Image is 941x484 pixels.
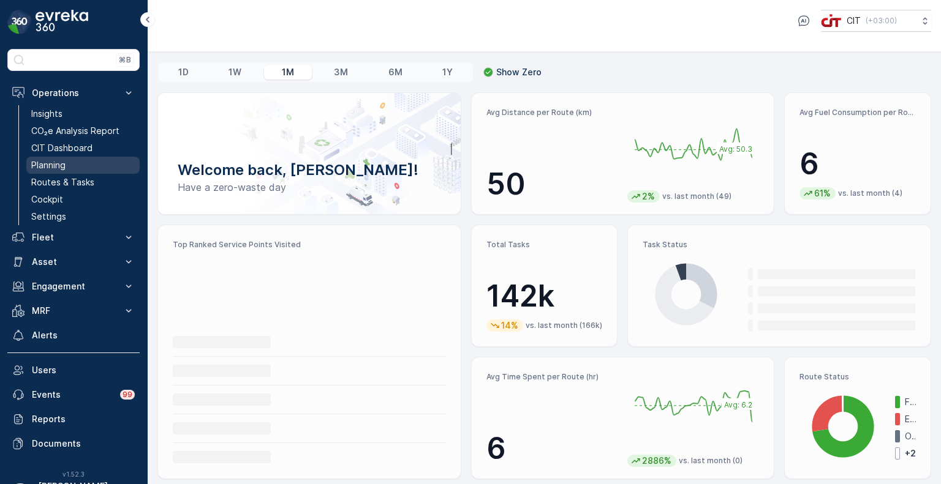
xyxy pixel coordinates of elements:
span: v 1.52.3 [7,471,140,478]
p: CIT Dashboard [31,142,93,154]
p: Reports [32,413,135,425]
p: Total Tasks [486,240,603,250]
p: 6M [388,66,402,78]
button: Operations [7,81,140,105]
a: Routes & Tasks [26,174,140,191]
p: Alerts [32,329,135,341]
p: 3M [334,66,348,78]
p: 14% [500,319,520,332]
p: 1M [282,66,294,78]
p: vs. last month (0) [679,456,743,466]
p: CO₂e Analysis Report [31,125,119,137]
a: Events99 [7,382,140,407]
p: vs. last month (4) [838,188,902,198]
p: Engagement [32,280,115,292]
p: Planning [31,159,66,171]
p: Finished [905,396,916,408]
p: Offline [905,430,916,442]
a: Cockpit [26,191,140,208]
p: 1W [229,66,241,78]
a: Alerts [7,323,140,348]
p: ⌘B [119,55,131,65]
p: + 2 [905,447,918,460]
p: 2886% [641,455,673,467]
button: CIT(+03:00) [821,10,931,32]
a: Reports [7,407,140,431]
a: Users [7,358,140,382]
p: Route Status [799,372,916,382]
p: vs. last month (49) [662,192,731,201]
p: Documents [32,437,135,450]
p: CIT [847,15,861,27]
p: 6 [799,146,916,182]
p: Avg Fuel Consumption per Route (lt) [799,108,916,117]
p: 1D [178,66,189,78]
p: Show Zero [496,66,542,78]
a: CIT Dashboard [26,140,140,157]
p: 50 [486,166,618,203]
button: Asset [7,250,140,274]
p: 142k [486,278,603,315]
p: vs. last month (166k) [526,321,602,330]
p: Task Status [643,240,916,250]
p: Cockpit [31,193,63,206]
p: 1Y [442,66,453,78]
p: 2% [641,190,656,203]
p: Have a zero-waste day [178,180,441,195]
p: Events [32,389,113,401]
p: Asset [32,256,115,268]
img: logo_dark-DEwI_e13.png [36,10,88,34]
button: MRF [7,299,140,323]
p: Settings [31,210,66,223]
p: 99 [122,389,133,400]
a: Settings [26,208,140,225]
a: Planning [26,157,140,174]
p: Routes & Tasks [31,176,94,188]
p: Expired [905,413,916,425]
p: Operations [32,87,115,99]
p: ( +03:00 ) [866,16,897,26]
p: Users [32,364,135,376]
img: cit-logo_pOk6rL0.png [821,14,842,28]
p: Top Ranked Service Points Visited [173,240,446,250]
p: Welcome back, [PERSON_NAME]! [178,160,441,180]
p: MRF [32,305,115,317]
p: Fleet [32,231,115,244]
img: logo [7,10,32,34]
p: 6 [486,430,618,467]
a: Documents [7,431,140,456]
p: Insights [31,108,62,120]
a: CO₂e Analysis Report [26,122,140,140]
p: 61% [813,187,832,199]
p: Avg Time Spent per Route (hr) [486,372,618,382]
button: Fleet [7,225,140,250]
button: Engagement [7,274,140,299]
p: Avg Distance per Route (km) [486,108,618,117]
a: Insights [26,105,140,122]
